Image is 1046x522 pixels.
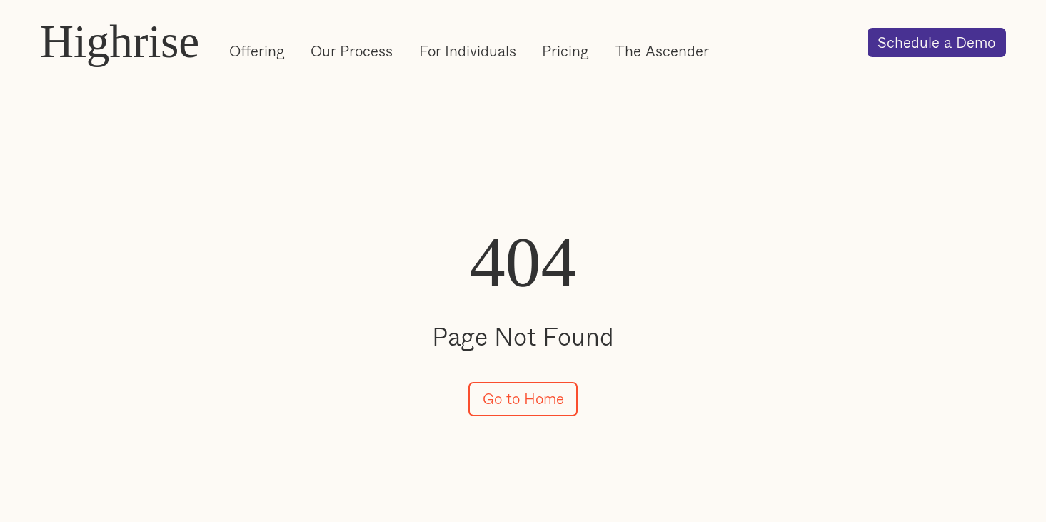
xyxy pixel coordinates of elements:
[40,16,199,68] a: Highrise
[542,41,589,61] a: Pricing
[468,382,577,416] a: Go to Home
[416,223,630,301] h1: 404
[311,41,393,61] a: Our Process
[419,41,516,61] a: For Individuals
[229,41,285,61] a: Offering
[615,41,709,61] a: The Ascender
[416,322,630,351] h2: Page Not Found
[868,28,1006,57] a: Schedule a Demo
